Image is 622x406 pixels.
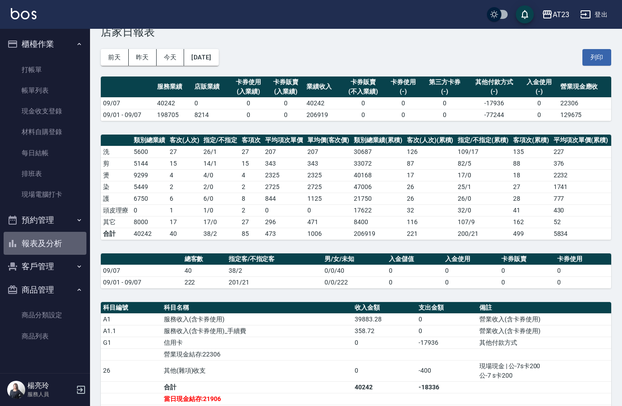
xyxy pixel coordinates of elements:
td: 22306 [558,97,611,109]
div: (-) [424,87,465,96]
td: 2325 [305,169,352,181]
td: 0 [416,325,477,337]
td: 85 [239,228,263,239]
td: 4 / 0 [201,169,239,181]
td: 206919 [352,228,405,239]
td: 198705 [155,109,192,121]
td: 844 [263,193,305,204]
button: 登出 [577,6,611,23]
td: A1.1 [101,325,162,337]
td: 499 [511,228,551,239]
td: 27 [511,181,551,193]
td: 2232 [551,169,611,181]
td: 222 [182,276,226,288]
td: -17936 [468,97,521,109]
table: a dense table [101,253,611,289]
td: 88 [511,158,551,169]
td: 8 [239,193,263,204]
th: 客次(人次) [167,135,202,146]
div: 卡券使用 [232,77,265,87]
td: 其它 [101,216,131,228]
td: 8400 [352,216,405,228]
h3: 店家日報表 [101,26,611,38]
td: 0 [352,337,417,348]
button: 櫃檯作業 [4,32,86,56]
td: 0 [305,204,352,216]
div: 卡券販賣 [344,77,383,87]
td: 200/21 [455,228,511,239]
td: 6750 [131,193,167,204]
th: 類別總業績 [131,135,167,146]
td: 服務收入(含卡券使用)_手續費 [162,325,352,337]
img: Person [7,381,25,399]
td: 207 [263,146,305,158]
td: 2 [167,181,202,193]
th: 單均價(客次價) [305,135,352,146]
td: 201/21 [226,276,322,288]
th: 總客數 [182,253,226,265]
button: 昨天 [129,49,157,66]
p: 服務人員 [27,390,73,398]
td: 5144 [131,158,167,169]
td: 14 / 1 [201,158,239,169]
td: -17936 [416,337,477,348]
a: 排班表 [4,163,86,184]
th: 指定/不指定 [201,135,239,146]
button: 客戶管理 [4,255,86,278]
th: 收入金額 [352,302,417,314]
button: 報表及分析 [4,232,86,255]
td: 燙 [101,169,131,181]
th: 支出金額 [416,302,477,314]
td: 17 [167,216,202,228]
td: -18336 [416,381,477,393]
td: 09/07 [101,265,182,276]
th: 服務業績 [155,77,192,98]
img: Logo [11,8,36,19]
td: 0/0/40 [322,265,387,276]
td: 營業收入(含卡券使用) [477,313,611,325]
button: save [516,5,534,23]
td: 0 [422,97,468,109]
td: 0 [521,97,558,109]
th: 入金儲值 [387,253,443,265]
td: 0 [342,109,385,121]
th: 入金使用 [443,253,499,265]
td: 471 [305,216,352,228]
td: 合計 [162,381,352,393]
td: 0 [230,109,267,121]
td: 207 [305,146,352,158]
td: 2 [239,181,263,193]
td: 18 [511,169,551,181]
td: 82 / 5 [455,158,511,169]
td: 2725 [305,181,352,193]
td: 6 / 0 [201,193,239,204]
td: 09/01 - 09/07 [101,109,155,121]
td: 777 [551,193,611,204]
td: 26 [101,360,162,381]
td: 206919 [304,109,342,121]
td: 9299 [131,169,167,181]
td: 1 / 0 [201,204,239,216]
td: 473 [263,228,305,239]
td: 4 [239,169,263,181]
th: 男/女/未知 [322,253,387,265]
td: 合計 [101,228,131,239]
td: 162 [511,216,551,228]
a: 現金收支登錄 [4,101,86,122]
td: 0 [521,109,558,121]
td: 1125 [305,193,352,204]
th: 平均項次單價(累積) [551,135,611,146]
button: [DATE] [184,49,218,66]
td: 17 / 0 [455,169,511,181]
td: 染 [101,181,131,193]
td: 1741 [551,181,611,193]
td: 剪 [101,158,131,169]
td: 17622 [352,204,405,216]
td: 0 [352,360,417,381]
td: 5600 [131,146,167,158]
td: 頭皮理療 [101,204,131,216]
th: 科目編號 [101,302,162,314]
td: 0 [422,109,468,121]
td: 27 [239,216,263,228]
th: 店販業績 [192,77,230,98]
